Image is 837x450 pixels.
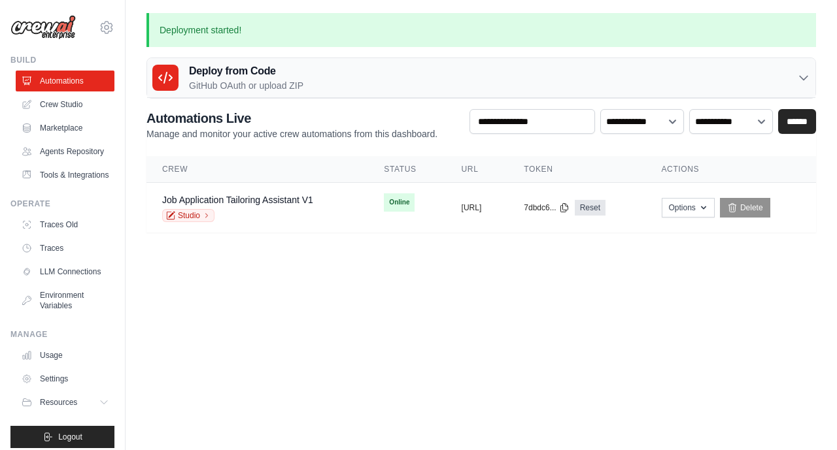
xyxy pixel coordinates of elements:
div: Manage [10,329,114,340]
p: Manage and monitor your active crew automations from this dashboard. [146,127,437,140]
a: Reset [575,200,606,216]
h3: Deploy from Code [189,63,303,79]
th: Status [368,156,445,183]
a: Crew Studio [16,94,114,115]
a: Delete [720,198,770,217]
div: Build [10,55,114,65]
th: URL [446,156,509,183]
a: Job Application Tailoring Assistant V1 [162,195,313,205]
a: Tools & Integrations [16,165,114,185]
a: Agents Repository [16,141,114,162]
a: Traces Old [16,214,114,235]
span: Resources [40,397,77,408]
th: Crew [146,156,368,183]
button: Options [662,198,715,217]
h2: Automations Live [146,109,437,127]
a: Usage [16,345,114,366]
p: Deployment started! [146,13,816,47]
a: Automations [16,71,114,91]
p: GitHub OAuth or upload ZIP [189,79,303,92]
a: Environment Variables [16,285,114,316]
button: Resources [16,392,114,413]
a: Traces [16,238,114,259]
span: Logout [58,432,82,442]
a: Marketplace [16,118,114,138]
a: LLM Connections [16,261,114,282]
div: Operate [10,199,114,209]
span: Online [384,193,415,212]
img: Logo [10,15,76,40]
th: Actions [646,156,816,183]
a: Studio [162,209,214,222]
button: 7dbdc6... [524,202,569,213]
th: Token [508,156,645,183]
button: Logout [10,426,114,448]
a: Settings [16,368,114,389]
